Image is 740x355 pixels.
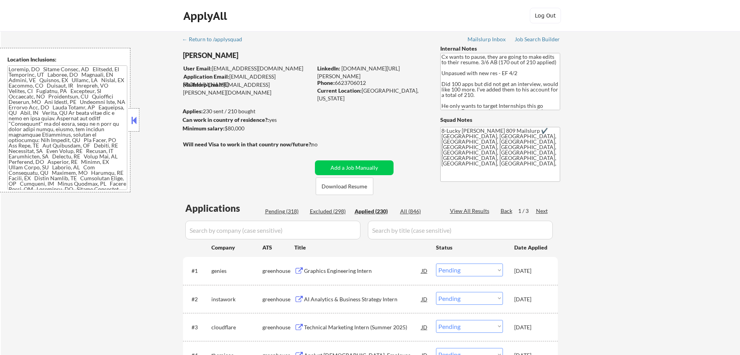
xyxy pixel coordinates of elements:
div: [EMAIL_ADDRESS][DOMAIN_NAME] [183,65,312,72]
div: Pending (318) [265,207,304,215]
div: [DATE] [514,267,548,275]
a: [DOMAIN_NAME][URL][PERSON_NAME] [317,65,400,79]
a: Job Search Builder [515,36,560,44]
div: Internal Notes [440,45,560,53]
div: ← Return to /applysquad [182,37,250,42]
strong: Applies: [183,108,203,114]
strong: Mailslurp Email: [183,81,223,88]
div: JD [421,320,429,334]
div: ApplyAll [183,9,229,23]
div: JD [421,264,429,278]
div: [EMAIL_ADDRESS][PERSON_NAME][DOMAIN_NAME] [183,81,312,96]
div: 1 / 3 [518,207,536,215]
div: greenhouse [262,267,294,275]
div: 230 sent / 210 bought [183,107,312,115]
strong: Current Location: [317,87,362,94]
div: Location Inclusions: [7,56,127,63]
div: Excluded (298) [310,207,349,215]
div: AI Analytics & Business Strategy Intern [304,295,422,303]
div: Squad Notes [440,116,560,124]
div: #1 [192,267,205,275]
button: Download Resume [316,177,373,195]
div: Company [211,244,262,251]
div: Next [536,207,548,215]
div: Mailslurp Inbox [468,37,506,42]
div: 6623706012 [317,79,427,87]
a: Mailslurp Inbox [468,36,506,44]
a: ← Return to /applysquad [182,36,250,44]
div: [GEOGRAPHIC_DATA], [US_STATE] [317,87,427,102]
button: Add a Job Manually [315,160,394,175]
strong: Application Email: [183,73,229,80]
div: Date Applied [514,244,548,251]
div: Status [436,240,503,254]
div: JD [421,292,429,306]
div: All (846) [400,207,439,215]
button: Log Out [530,8,561,23]
div: [DATE] [514,323,548,331]
strong: LinkedIn: [317,65,340,72]
strong: Phone: [317,79,335,86]
div: Back [501,207,513,215]
div: View All Results [450,207,492,215]
div: instawork [211,295,262,303]
div: Job Search Builder [515,37,560,42]
div: greenhouse [262,323,294,331]
strong: Minimum salary: [183,125,225,132]
div: Title [294,244,429,251]
div: [EMAIL_ADDRESS][DOMAIN_NAME] [183,73,312,88]
div: [PERSON_NAME] [183,51,343,60]
div: no [311,141,334,148]
div: [DATE] [514,295,548,303]
div: genies [211,267,262,275]
div: ATS [262,244,294,251]
div: Technical Marketing Intern (Summer 2025) [304,323,422,331]
div: #3 [192,323,205,331]
input: Search by company (case sensitive) [185,221,360,239]
div: cloudflare [211,323,262,331]
strong: Can work in country of residence?: [183,116,269,123]
input: Search by title (case sensitive) [368,221,553,239]
div: Applications [185,204,262,213]
div: Graphics Engineering Intern [304,267,422,275]
div: Applied (230) [355,207,394,215]
strong: User Email: [183,65,212,72]
div: greenhouse [262,295,294,303]
div: $80,000 [183,125,312,132]
div: #2 [192,295,205,303]
strong: Will need Visa to work in that country now/future?: [183,141,313,148]
div: yes [183,116,310,124]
